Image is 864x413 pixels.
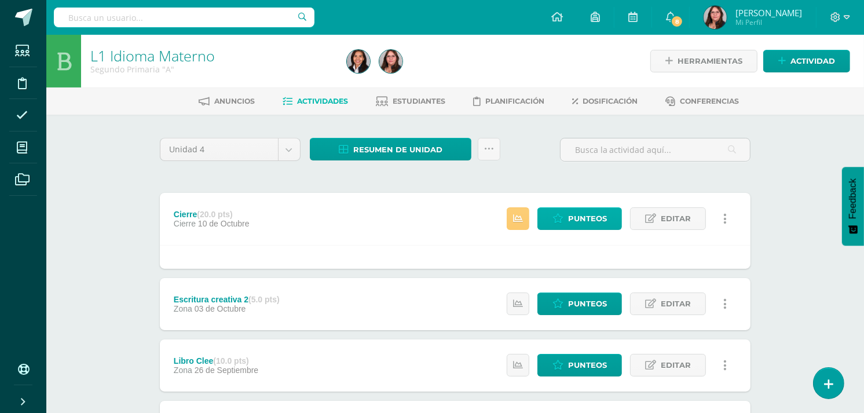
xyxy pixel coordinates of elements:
a: Actividades [283,92,349,111]
span: Punteos [568,208,607,229]
span: Conferencias [680,97,739,105]
a: Punteos [537,207,622,230]
a: L1 Idioma Materno [90,46,215,65]
a: Anuncios [199,92,255,111]
div: Segundo Primaria 'A' [90,64,333,75]
span: Mi Perfil [735,17,802,27]
span: 03 de Octubre [195,304,246,313]
img: a350bbd67ea0b1332974b310169efa85.png [379,50,402,73]
div: Cierre [174,210,250,219]
div: Libro Clee [174,356,258,366]
span: Resumen de unidad [353,139,442,160]
input: Busca la actividad aquí... [561,138,750,161]
strong: (5.0 pts) [248,295,280,304]
a: Dosificación [573,92,638,111]
div: Escritura creativa 2 [174,295,280,304]
strong: (20.0 pts) [197,210,232,219]
input: Busca un usuario... [54,8,314,27]
span: Estudiantes [393,97,446,105]
strong: (10.0 pts) [213,356,248,366]
span: Unidad 4 [169,138,269,160]
span: Editar [661,354,691,376]
span: 26 de Septiembre [195,366,259,375]
span: Dosificación [583,97,638,105]
a: Actividad [763,50,850,72]
a: Herramientas [650,50,757,72]
a: Punteos [537,354,622,377]
span: Feedback [848,178,858,219]
span: Zona [174,304,192,313]
span: Editar [661,293,691,315]
span: Cierre [174,219,196,228]
span: Punteos [568,293,607,315]
span: [PERSON_NAME] [735,7,802,19]
button: Feedback - Mostrar encuesta [842,167,864,246]
span: Herramientas [678,50,742,72]
span: Planificación [486,97,545,105]
span: Editar [661,208,691,229]
span: Zona [174,366,192,375]
a: Estudiantes [376,92,446,111]
a: Unidad 4 [160,138,300,160]
a: Resumen de unidad [310,138,471,160]
a: Planificación [474,92,545,111]
span: Actividad [790,50,835,72]
span: Anuncios [215,97,255,105]
a: Punteos [537,293,622,315]
span: Punteos [568,354,607,376]
img: f601d88a57e103b084b15924aeed5ff8.png [347,50,370,73]
a: Conferencias [666,92,739,111]
span: 10 de Octubre [198,219,250,228]
h1: L1 Idioma Materno [90,47,333,64]
span: 8 [671,15,683,28]
span: Actividades [298,97,349,105]
img: a350bbd67ea0b1332974b310169efa85.png [704,6,727,29]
